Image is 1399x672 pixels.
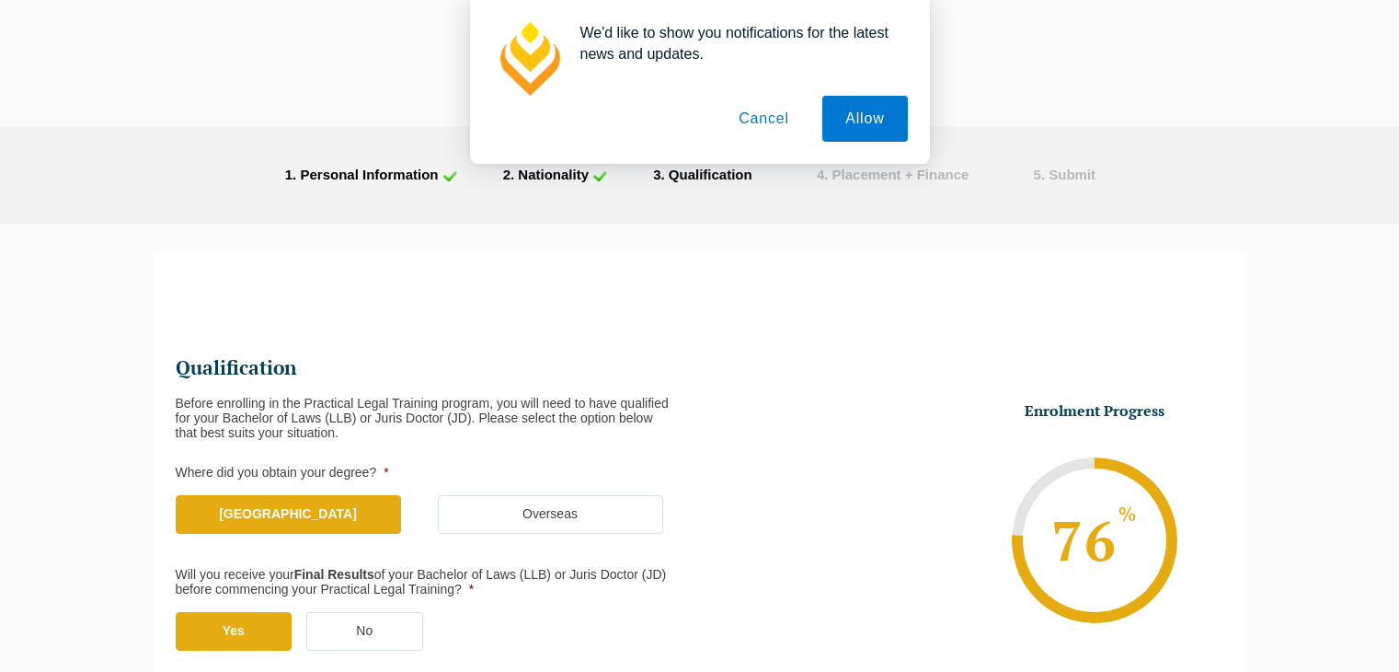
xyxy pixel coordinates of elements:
strong: Final Results [294,567,374,582]
h3: Enrolment Progress [980,401,1210,421]
div: We'd like to show you notifications for the latest news and updates. [566,22,908,64]
span: 3 [653,167,660,182]
span: . Personal Information [292,167,438,182]
span: 76 [1049,504,1141,577]
img: check_icon [442,170,457,182]
span: . Placement + Finance [824,167,969,182]
div: Before enrolling in the Practical Legal Training program, you will need to have qualified for you... [176,396,685,440]
sup: % [1118,507,1138,525]
span: 5 [1034,167,1041,182]
span: . Qualification [661,167,752,182]
label: Overseas [438,495,663,534]
span: 1 [285,167,292,182]
label: [GEOGRAPHIC_DATA] [176,495,401,534]
button: Cancel [716,96,812,142]
label: Yes [176,612,292,651]
img: check_icon [592,170,607,182]
span: . Nationality [510,167,589,182]
span: . Submit [1041,167,1095,182]
img: notification icon [492,22,566,96]
label: No [306,612,423,651]
h2: Qualification [176,355,685,381]
span: 2 [503,167,510,182]
label: Where did you obtain your degree? [176,466,685,481]
span: 4 [817,167,824,182]
label: Will you receive your of your Bachelor of Laws (LLB) or Juris Doctor (JD) before commencing your ... [176,568,671,597]
button: Allow [822,96,907,142]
